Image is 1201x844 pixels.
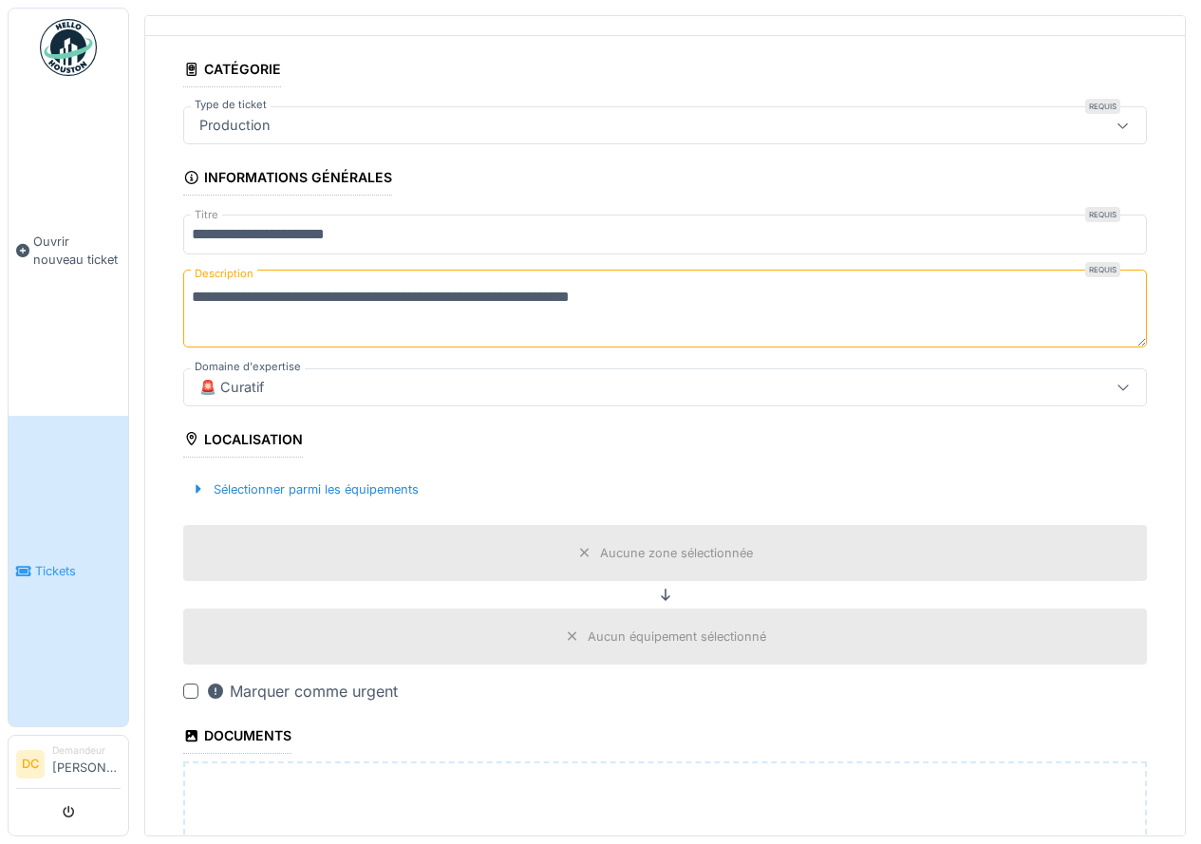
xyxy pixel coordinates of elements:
[183,163,392,196] div: Informations générales
[191,97,271,113] label: Type de ticket
[192,377,272,398] div: 🚨 Curatif
[52,743,121,758] div: Demandeur
[9,86,128,416] a: Ouvrir nouveau ticket
[192,115,278,136] div: Production
[191,359,305,375] label: Domaine d'expertise
[183,722,291,754] div: Documents
[183,425,303,458] div: Localisation
[35,562,121,580] span: Tickets
[16,743,121,789] a: DC Demandeur[PERSON_NAME]
[600,544,753,562] div: Aucune zone sélectionnée
[33,233,121,269] span: Ouvrir nouveau ticket
[183,55,281,87] div: Catégorie
[52,743,121,784] li: [PERSON_NAME]
[1085,99,1120,114] div: Requis
[206,680,398,703] div: Marquer comme urgent
[1085,207,1120,222] div: Requis
[588,628,766,646] div: Aucun équipement sélectionné
[40,19,97,76] img: Badge_color-CXgf-gQk.svg
[16,750,45,778] li: DC
[191,207,222,223] label: Titre
[191,262,257,286] label: Description
[9,416,128,727] a: Tickets
[1085,262,1120,277] div: Requis
[183,477,426,502] div: Sélectionner parmi les équipements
